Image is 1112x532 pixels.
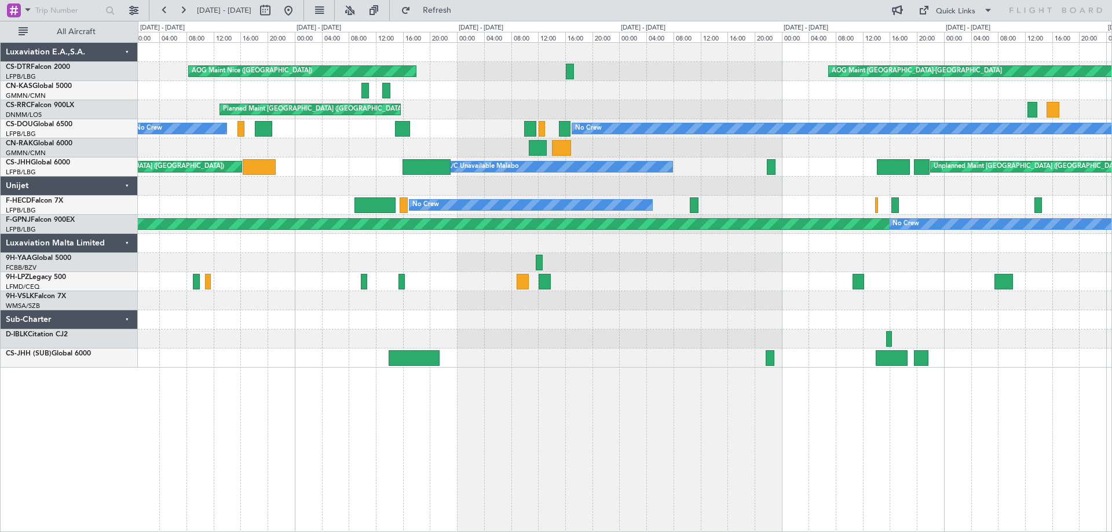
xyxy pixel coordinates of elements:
div: No Crew [412,196,439,214]
span: All Aircraft [30,28,122,36]
div: No Crew [575,120,602,137]
span: 9H-VSLK [6,293,34,300]
span: CS-RRC [6,102,31,109]
a: LFPB/LBG [6,225,36,234]
div: [DATE] - [DATE] [621,23,665,33]
div: 20:00 [755,32,782,42]
span: 9H-YAA [6,255,32,262]
a: CS-DOUGlobal 6500 [6,121,72,128]
div: 20:00 [430,32,457,42]
div: 08:00 [511,32,539,42]
a: LFPB/LBG [6,206,36,215]
div: 08:00 [186,32,214,42]
a: LFPB/LBG [6,72,36,81]
div: 04:00 [646,32,674,42]
div: [DATE] - [DATE] [946,23,990,33]
a: 9H-VSLKFalcon 7X [6,293,66,300]
span: CS-DTR [6,64,31,71]
div: 08:00 [349,32,376,42]
span: CN-KAS [6,83,32,90]
a: GMMN/CMN [6,91,46,100]
div: 12:00 [863,32,890,42]
input: Trip Number [35,2,102,19]
div: 16:00 [727,32,755,42]
a: CN-KASGlobal 5000 [6,83,72,90]
a: LFPB/LBG [6,130,36,138]
div: 16:00 [403,32,430,42]
div: 12:00 [1025,32,1052,42]
div: 20:00 [592,32,620,42]
button: Quick Links [913,1,998,20]
a: 9H-LPZLegacy 500 [6,274,66,281]
span: Refresh [413,6,462,14]
div: 04:00 [159,32,186,42]
div: AOG Maint [GEOGRAPHIC_DATA]-[GEOGRAPHIC_DATA] [832,63,1002,80]
div: Planned Maint [GEOGRAPHIC_DATA] ([GEOGRAPHIC_DATA]) [223,101,405,118]
button: All Aircraft [13,23,126,41]
div: 12:00 [538,32,565,42]
div: 12:00 [214,32,241,42]
div: [DATE] - [DATE] [459,23,503,33]
div: 00:00 [944,32,971,42]
button: Refresh [396,1,465,20]
a: WMSA/SZB [6,302,40,310]
div: 04:00 [484,32,511,42]
a: LFMD/CEQ [6,282,39,291]
div: 12:00 [376,32,403,42]
div: 00:00 [457,32,484,42]
div: 08:00 [998,32,1025,42]
div: 16:00 [240,32,268,42]
a: F-HECDFalcon 7X [6,197,63,204]
div: 08:00 [836,32,863,42]
div: 00:00 [782,32,809,42]
a: CS-JHHGlobal 6000 [6,159,70,166]
a: DNMM/LOS [6,111,42,119]
a: CS-DTRFalcon 2000 [6,64,70,71]
a: CN-RAKGlobal 6000 [6,140,72,147]
a: CS-JHH (SUB)Global 6000 [6,350,91,357]
div: A/C Unavailable Malabo [447,158,519,175]
div: AOG Maint Nice ([GEOGRAPHIC_DATA]) [192,63,312,80]
div: 20:00 [917,32,944,42]
div: 16:00 [565,32,592,42]
a: LFPB/LBG [6,168,36,177]
div: 00:00 [295,32,322,42]
div: 08:00 [674,32,701,42]
a: D-IBLKCitation CJ2 [6,331,68,338]
span: CS-JHH [6,159,31,166]
a: CS-RRCFalcon 900LX [6,102,74,109]
span: D-IBLK [6,331,28,338]
div: No Crew [892,215,919,233]
a: 9H-YAAGlobal 5000 [6,255,71,262]
div: 04:00 [809,32,836,42]
div: [DATE] - [DATE] [297,23,341,33]
span: CS-JHH (SUB) [6,350,52,357]
div: Quick Links [936,6,975,17]
div: [DATE] - [DATE] [140,23,185,33]
div: 04:00 [971,32,998,42]
div: 20:00 [268,32,295,42]
div: [DATE] - [DATE] [784,23,828,33]
span: 9H-LPZ [6,274,29,281]
div: 16:00 [890,32,917,42]
a: FCBB/BZV [6,263,36,272]
span: F-HECD [6,197,31,204]
div: No Crew [136,120,162,137]
a: F-GPNJFalcon 900EX [6,217,75,223]
div: 04:00 [322,32,349,42]
div: 00:00 [619,32,646,42]
span: CN-RAK [6,140,33,147]
span: F-GPNJ [6,217,31,223]
div: 00:00 [133,32,160,42]
span: CS-DOU [6,121,33,128]
div: 16:00 [1052,32,1080,42]
span: [DATE] - [DATE] [197,5,251,16]
div: 20:00 [1079,32,1106,42]
div: 12:00 [701,32,728,42]
a: GMMN/CMN [6,149,46,157]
